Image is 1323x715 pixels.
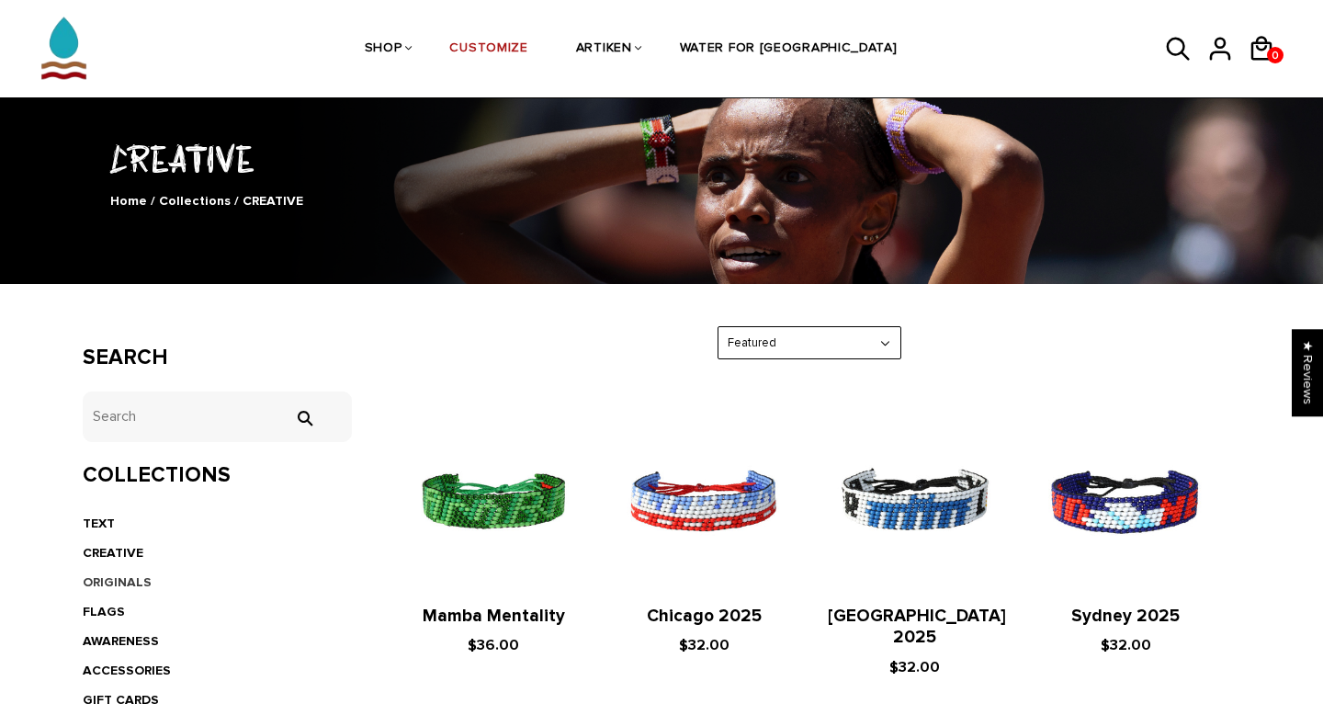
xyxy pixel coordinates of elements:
h1: CREATIVE [83,133,1240,182]
a: TEXT [83,516,115,531]
input: Search [286,410,322,426]
h3: Collections [83,462,352,489]
a: Home [110,193,147,209]
a: Collections [159,193,231,209]
a: Sydney 2025 [1071,606,1180,627]
span: $32.00 [679,636,729,654]
a: GIFT CARDS [83,692,159,708]
span: / [234,193,239,209]
a: CREATIVE [83,545,143,561]
div: Click to open Judge.me floating reviews tab [1292,329,1323,416]
a: AWARENESS [83,633,159,649]
span: $36.00 [468,636,519,654]
a: FLAGS [83,604,125,619]
a: ARTIKEN [576,1,632,98]
a: ORIGINALS [83,574,152,590]
a: Mamba Mentality [423,606,565,627]
span: CREATIVE [243,193,303,209]
a: ACCESSORIES [83,663,171,678]
span: $32.00 [889,658,940,676]
a: WATER FOR [GEOGRAPHIC_DATA] [680,1,898,98]
a: 0 [1267,47,1283,63]
span: $32.00 [1101,636,1151,654]
span: / [151,193,155,209]
a: CUSTOMIZE [449,1,527,98]
a: [GEOGRAPHIC_DATA] 2025 [828,606,1006,649]
input: Search [83,392,352,442]
span: 0 [1267,44,1283,67]
a: SHOP [365,1,402,98]
a: Chicago 2025 [647,606,762,627]
h3: Search [83,345,352,371]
